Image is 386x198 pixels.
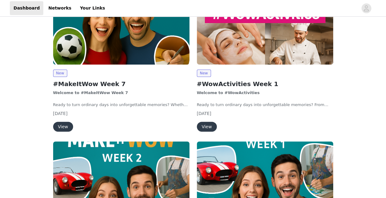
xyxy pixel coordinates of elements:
span: New [197,69,211,77]
strong: Welcome to #WowActivities [197,90,260,95]
p: Ready to turn ordinary days into unforgettable memories? Whether you’re chasing thrills, enjoying... [53,102,189,108]
a: Your Links [76,1,109,15]
a: View [53,125,73,129]
button: View [197,122,217,132]
button: View [53,122,73,132]
span: New [53,69,67,77]
p: Ready to turn ordinary days into unforgettable memories? From heart-pumping adventures to relaxin... [197,102,333,108]
a: Networks [45,1,75,15]
h2: #WowActivities Week 1 [197,79,333,89]
div: avatar [363,3,369,13]
a: View [197,125,217,129]
strong: Welcome to #MakeItWow Week 7 [53,90,128,95]
a: Dashboard [10,1,43,15]
span: [DATE] [197,111,211,116]
h2: #MakeItWow Week 7 [53,79,189,89]
span: [DATE] [53,111,68,116]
